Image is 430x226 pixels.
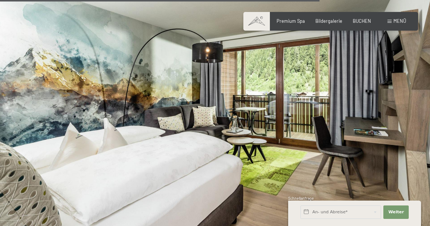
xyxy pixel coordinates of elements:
a: BUCHEN [353,18,371,24]
button: Weiter [383,205,409,219]
span: Schnellanfrage [288,196,314,201]
span: Menü [393,18,406,24]
span: Weiter [388,209,404,215]
a: Bildergalerie [315,18,342,24]
a: Premium Spa [277,18,305,24]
